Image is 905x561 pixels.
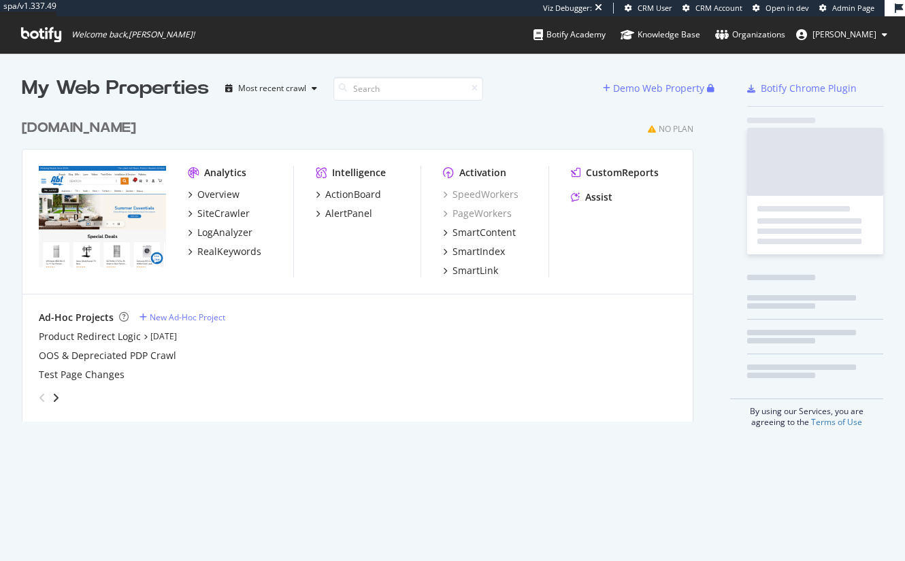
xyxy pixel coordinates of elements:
[325,207,372,220] div: AlertPanel
[188,188,240,201] a: Overview
[747,82,857,95] a: Botify Chrome Plugin
[533,16,606,53] a: Botify Academy
[238,84,306,92] div: Most recent crawl
[332,166,386,180] div: Intelligence
[613,82,704,95] div: Demo Web Property
[33,387,51,409] div: angle-left
[188,207,250,220] a: SiteCrawler
[188,226,252,239] a: LogAnalyzer
[197,226,252,239] div: LogAnalyzer
[22,118,142,138] a: [DOMAIN_NAME]
[443,264,498,277] a: SmartLink
[452,245,505,258] div: SmartIndex
[832,3,874,13] span: Admin Page
[443,226,516,239] a: SmartContent
[452,226,516,239] div: SmartContent
[459,166,506,180] div: Activation
[22,102,704,422] div: grid
[150,330,177,342] a: [DATE]
[22,75,209,102] div: My Web Properties
[682,3,742,14] a: CRM Account
[766,3,809,13] span: Open in dev
[316,188,381,201] a: ActionBoard
[543,3,592,14] div: Viz Debugger:
[638,3,672,13] span: CRM User
[715,28,785,41] div: Organizations
[150,311,225,323] div: New Ad-Hoc Project
[39,311,114,324] div: Ad-Hoc Projects
[625,3,672,14] a: CRM User
[785,24,898,46] button: [PERSON_NAME]
[22,118,136,138] div: [DOMAIN_NAME]
[585,190,612,204] div: Assist
[316,207,372,220] a: AlertPanel
[603,78,707,99] button: Demo Web Property
[443,207,512,220] a: PageWorkers
[220,78,323,99] button: Most recent crawl
[533,28,606,41] div: Botify Academy
[197,207,250,220] div: SiteCrawler
[197,188,240,201] div: Overview
[452,264,498,277] div: SmartLink
[39,368,125,381] a: Test Page Changes
[730,398,883,428] div: By using our Services, you are agreeing to the
[586,166,659,180] div: CustomReports
[819,3,874,14] a: Admin Page
[139,311,225,323] a: New Ad-Hoc Project
[204,166,246,180] div: Analytics
[39,166,166,268] img: abt.com
[39,330,141,343] a: Product Redirect Logic
[621,16,700,53] a: Knowledge Base
[325,188,381,201] div: ActionBoard
[571,166,659,180] a: CustomReports
[571,190,612,204] a: Assist
[443,188,519,201] a: SpeedWorkers
[753,3,809,14] a: Open in dev
[715,16,785,53] a: Organizations
[333,77,483,101] input: Search
[761,82,857,95] div: Botify Chrome Plugin
[695,3,742,13] span: CRM Account
[39,349,176,362] a: OOS & Depreciated PDP Crawl
[51,391,61,405] div: angle-right
[197,245,261,258] div: RealKeywords
[603,82,707,94] a: Demo Web Property
[621,28,700,41] div: Knowledge Base
[811,416,862,428] a: Terms of Use
[443,245,505,258] a: SmartIndex
[71,29,195,40] span: Welcome back, [PERSON_NAME] !
[659,123,693,135] div: No Plan
[812,29,876,40] span: Lilian Sparer
[188,245,261,258] a: RealKeywords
